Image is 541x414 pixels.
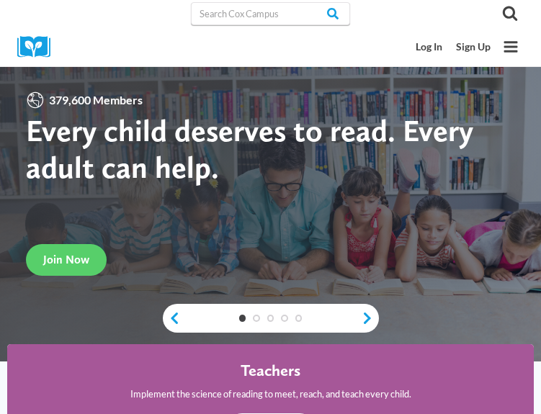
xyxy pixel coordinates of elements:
[45,91,148,109] span: 379,600 Members
[26,112,473,186] strong: Every child deserves to read. Every adult can help.
[26,244,107,276] a: Join Now
[163,304,379,333] div: content slider buttons
[408,35,449,60] a: Log In
[130,387,411,401] p: Implement the science of reading to meet, reach, and teach every child.
[362,312,379,325] a: next
[43,253,89,266] span: Join Now
[239,315,246,322] a: 1
[408,35,497,60] nav: Secondary Mobile Navigation
[449,35,497,60] a: Sign Up
[281,315,288,322] a: 4
[498,34,524,60] button: Open menu
[17,36,61,58] img: Cox Campus
[253,315,260,322] a: 2
[241,361,300,381] h4: Teachers
[295,315,303,322] a: 5
[191,2,350,25] input: Search Cox Campus
[267,315,274,322] a: 3
[163,312,180,325] a: previous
